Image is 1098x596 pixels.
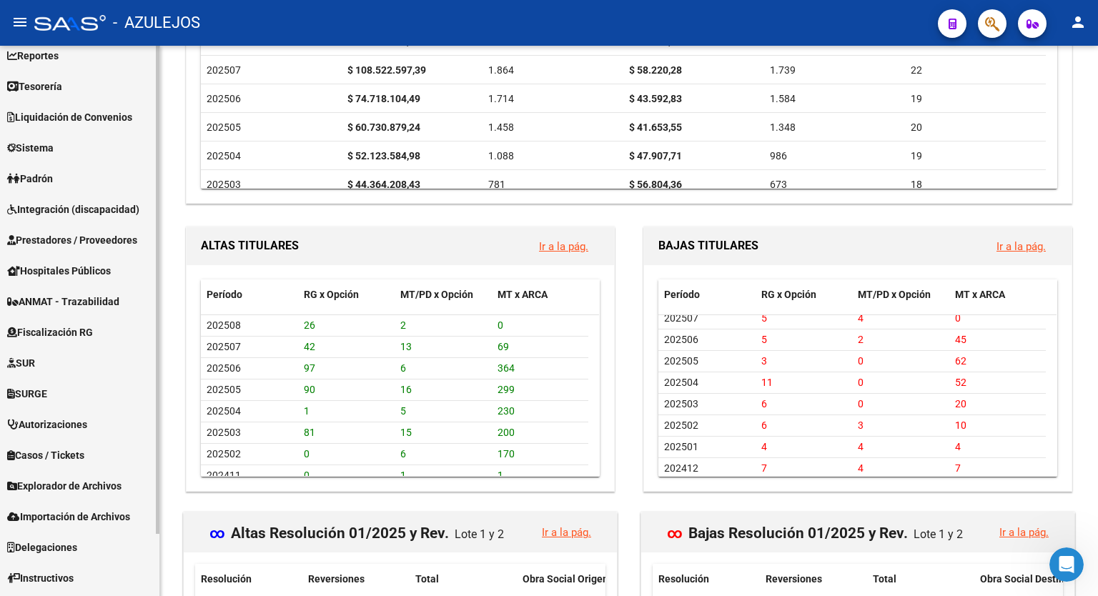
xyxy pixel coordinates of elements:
span: Prestadores / Proveedores [7,232,137,248]
span: 1 [400,470,406,481]
a: Ir a la pág. [542,526,591,539]
span: 0 [955,312,961,324]
span: 2 [400,319,406,331]
span: 202503 [664,398,698,409]
span: 202504 [207,405,241,417]
span: 6 [761,419,767,431]
span: 202505 [207,384,241,395]
span: 4 [858,462,864,474]
span: 781 [488,179,505,190]
span: 2 [858,334,864,345]
a: Ir a la pág. [539,240,588,253]
span: RG x Opción [304,289,359,300]
div: Envíanos un mensaje [14,168,272,207]
span: ∞ [209,525,225,542]
span: 1.864 [488,64,514,76]
span: 62 [955,355,966,367]
datatable-header-cell: Resolución [653,564,760,595]
span: 202507 [207,64,241,76]
datatable-header-cell: Período [201,279,298,310]
span: 19 [911,150,922,162]
p: Necesitás ayuda? [29,126,257,150]
span: 202506 [207,362,241,374]
span: 202506 [664,334,698,345]
button: Ir a la pág. [985,233,1057,259]
span: 202508 [207,319,241,331]
span: MT x ARCA [498,289,548,300]
span: Resolución [201,573,252,585]
span: 200 [498,427,515,438]
span: 230 [498,405,515,417]
span: Período [664,289,700,300]
span: Reversiones [766,573,822,585]
datatable-header-cell: RG x Opción [756,279,853,310]
mat-card-title: Bajas Resolución 01/2025 y Rev. [667,515,969,541]
strong: $ 108.522.597,39 [347,64,426,76]
strong: $ 74.718.104,49 [347,93,420,104]
span: 202505 [664,355,698,367]
span: MT/PD x Opción [400,289,473,300]
span: 202412 [664,462,698,474]
div: Envíanos un mensaje [29,180,239,195]
datatable-header-cell: Obra Social Destino [974,564,1082,595]
strong: $ 41.653,55 [629,121,682,133]
span: Reversiones [308,573,365,585]
span: Sistema [7,140,54,156]
span: 202503 [207,179,241,190]
span: 90 [304,384,315,395]
span: 1 [498,470,503,481]
strong: $ 52.123.584,98 [347,150,420,162]
span: 20 [955,398,966,409]
span: Padrón [7,171,53,187]
span: Casos / Tickets [7,447,84,463]
datatable-header-cell: MT/PD x Opción [852,279,949,310]
strong: $ 56.804,36 [629,179,682,190]
mat-card-title: Altas Resolución 01/2025 y Rev. [209,515,510,541]
datatable-header-cell: MT x ARCA [492,279,589,310]
iframe: Intercom live chat [1049,547,1084,582]
span: 18 [911,179,922,190]
span: ∞ [667,525,683,542]
span: 202506 [207,93,241,104]
span: 364 [498,362,515,374]
span: 13 [400,341,412,352]
span: 0 [498,319,503,331]
span: 22 [911,64,922,76]
span: 4 [955,441,961,452]
span: Integración (discapacidad) [7,202,139,217]
span: 6 [761,398,767,409]
span: 1.458 [488,121,514,133]
span: 1.348 [770,121,796,133]
datatable-header-cell: Total [410,564,517,595]
span: 0 [858,355,864,367]
mat-icon: menu [11,14,29,31]
strong: $ 44.364.208,43 [347,179,420,190]
span: Liquidación de Convenios [7,109,132,125]
span: 170 [498,448,515,460]
span: 4 [858,312,864,324]
span: 4 [858,441,864,452]
span: 0 [304,470,310,481]
span: Resolución [658,573,709,585]
span: Mensajes [191,482,237,492]
span: 52 [955,377,966,388]
datatable-header-cell: Obra Social Origen [517,564,624,595]
span: Hospitales Públicos [7,263,111,279]
datatable-header-cell: Resolución [195,564,302,595]
span: 1 [304,405,310,417]
datatable-header-cell: Reversiones [302,564,410,595]
span: 202501 [664,441,698,452]
mat-icon: person [1069,14,1087,31]
datatable-header-cell: MT/PD x Opción [395,279,492,310]
span: SURGE [7,386,47,402]
span: ANMAT - Trazabilidad [7,294,119,309]
span: Lote 1 y 2 [914,527,963,541]
span: 202504 [664,377,698,388]
strong: $ 47.907,71 [629,150,682,162]
span: Fiscalización RG [7,324,93,340]
datatable-header-cell: Período [658,279,756,310]
span: 7 [761,462,767,474]
span: 42 [304,341,315,352]
span: Importación de Archivos [7,509,130,525]
span: 202503 [207,427,241,438]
